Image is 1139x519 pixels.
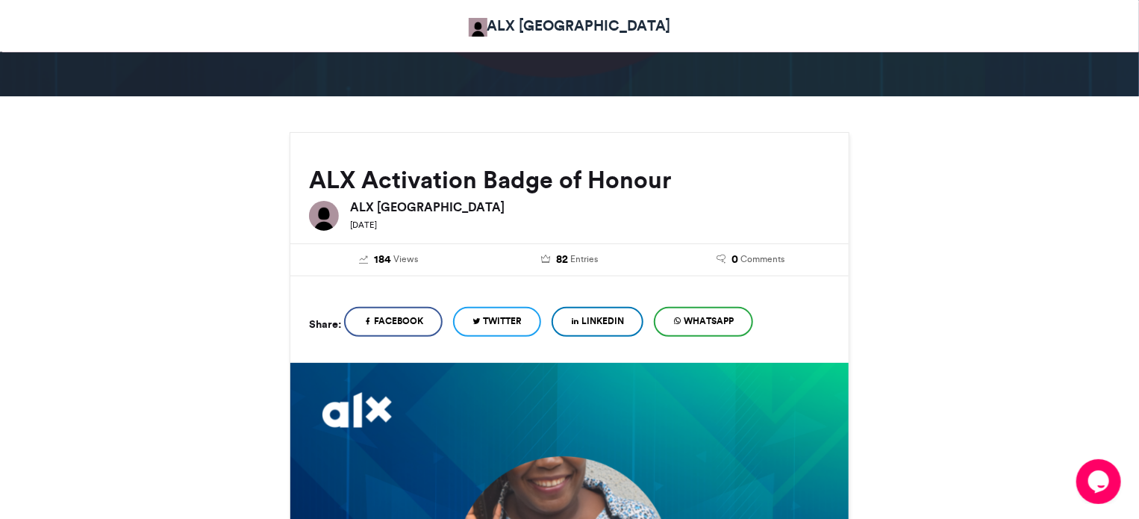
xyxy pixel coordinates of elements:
[570,252,598,266] span: Entries
[490,252,649,268] a: 82 Entries
[581,314,624,328] span: LinkedIn
[740,252,784,266] span: Comments
[556,252,568,268] span: 82
[309,314,341,334] h5: Share:
[350,220,377,230] small: [DATE]
[469,18,487,37] img: ALX Africa
[469,15,671,37] a: ALX [GEOGRAPHIC_DATA]
[344,307,443,337] a: Facebook
[453,307,541,337] a: Twitter
[350,201,830,213] h6: ALX [GEOGRAPHIC_DATA]
[309,167,830,193] h2: ALX Activation Badge of Honour
[654,307,753,337] a: WhatsApp
[393,252,418,266] span: Views
[684,314,734,328] span: WhatsApp
[552,307,643,337] a: LinkedIn
[731,252,738,268] span: 0
[483,314,522,328] span: Twitter
[374,314,423,328] span: Facebook
[374,252,391,268] span: 184
[671,252,830,268] a: 0 Comments
[309,252,468,268] a: 184 Views
[1076,459,1124,504] iframe: chat widget
[309,201,339,231] img: ALX Africa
